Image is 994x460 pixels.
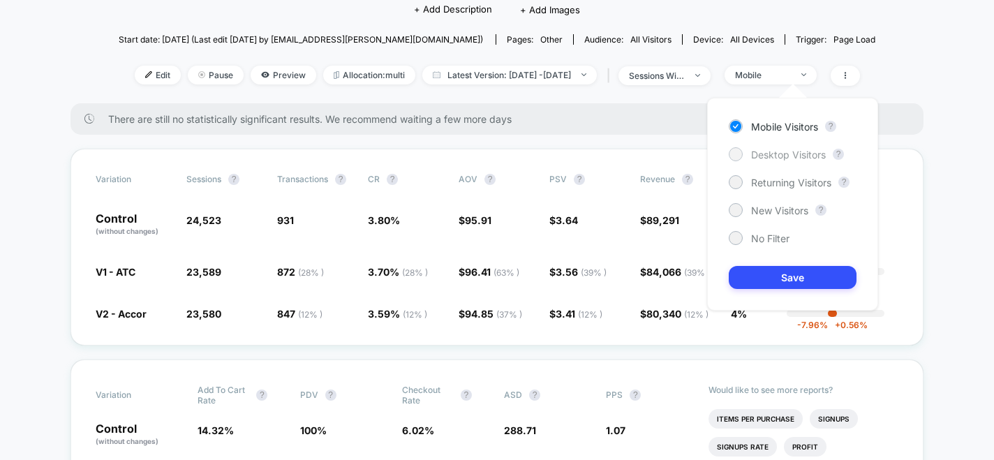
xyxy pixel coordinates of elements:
[801,73,806,76] img: end
[581,267,607,278] span: ( 39 % )
[751,177,831,188] span: Returning Visitors
[422,66,597,84] span: Latest Version: [DATE] - [DATE]
[494,267,519,278] span: ( 63 % )
[368,214,400,226] span: 3.80 %
[540,34,563,45] span: other
[465,266,519,278] span: 96.41
[96,174,172,185] span: Variation
[815,205,826,216] button: ?
[640,174,675,184] span: Revenue
[277,214,294,226] span: 931
[256,389,267,401] button: ?
[504,424,536,436] span: 288.71
[646,266,710,278] span: 84,066
[751,149,826,161] span: Desktop Visitors
[96,308,147,320] span: V2 - Accor
[709,385,899,395] p: Would like to see more reports?
[188,66,244,84] span: Pause
[186,266,221,278] span: 23,589
[751,121,818,133] span: Mobile Visitors
[682,34,785,45] span: Device:
[108,113,896,125] span: There are still no statistically significant results. We recommend waiting a few more days
[465,214,491,226] span: 95.91
[825,121,836,132] button: ?
[751,205,808,216] span: New Visitors
[735,70,791,80] div: Mobile
[709,437,777,457] li: Signups Rate
[459,214,491,226] span: $
[96,213,172,237] p: Control
[119,34,483,45] span: Start date: [DATE] (Last edit [DATE] by [EMAIL_ADDRESS][PERSON_NAME][DOMAIN_NAME])
[833,149,844,160] button: ?
[646,214,679,226] span: 89,291
[584,34,672,45] div: Audience:
[335,174,346,185] button: ?
[277,308,322,320] span: 847
[556,308,602,320] span: 3.41
[484,174,496,185] button: ?
[838,177,850,188] button: ?
[504,389,522,400] span: ASD
[520,4,580,15] span: + Add Images
[186,174,221,184] span: Sessions
[549,214,578,226] span: $
[630,34,672,45] span: All Visitors
[402,385,454,406] span: Checkout Rate
[186,214,221,226] span: 24,523
[277,174,328,184] span: Transactions
[581,73,586,76] img: end
[459,308,522,320] span: $
[459,266,519,278] span: $
[549,266,607,278] span: $
[730,34,774,45] span: all devices
[96,437,158,445] span: (without changes)
[368,308,427,320] span: 3.59 %
[414,3,492,17] span: + Add Description
[578,309,602,320] span: ( 12 % )
[630,389,641,401] button: ?
[96,385,172,406] span: Variation
[529,389,540,401] button: ?
[835,320,840,330] span: +
[387,174,398,185] button: ?
[496,309,522,320] span: ( 37 % )
[402,424,434,436] span: 6.02 %
[549,174,567,184] span: PSV
[459,174,477,184] span: AOV
[198,385,249,406] span: Add To Cart Rate
[298,267,324,278] span: ( 28 % )
[640,308,709,320] span: $
[277,266,324,278] span: 872
[145,71,152,78] img: edit
[606,424,625,436] span: 1.07
[797,320,828,330] span: -7.96 %
[784,437,826,457] li: Profit
[198,424,234,436] span: 14.32 %
[433,71,440,78] img: calendar
[796,34,875,45] div: Trigger:
[729,266,856,289] button: Save
[96,227,158,235] span: (without changes)
[828,320,868,330] span: 0.56 %
[368,266,428,278] span: 3.70 %
[695,74,700,77] img: end
[402,267,428,278] span: ( 28 % )
[640,214,679,226] span: $
[682,174,693,185] button: ?
[228,174,239,185] button: ?
[709,409,803,429] li: Items Per Purchase
[300,424,327,436] span: 100 %
[198,71,205,78] img: end
[549,308,602,320] span: $
[629,71,685,81] div: sessions with impression
[465,308,522,320] span: 94.85
[186,308,221,320] span: 23,580
[507,34,563,45] div: Pages:
[334,71,339,79] img: rebalance
[684,309,709,320] span: ( 12 % )
[556,214,578,226] span: 3.64
[606,389,623,400] span: PPS
[640,266,710,278] span: $
[323,66,415,84] span: Allocation: multi
[574,174,585,185] button: ?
